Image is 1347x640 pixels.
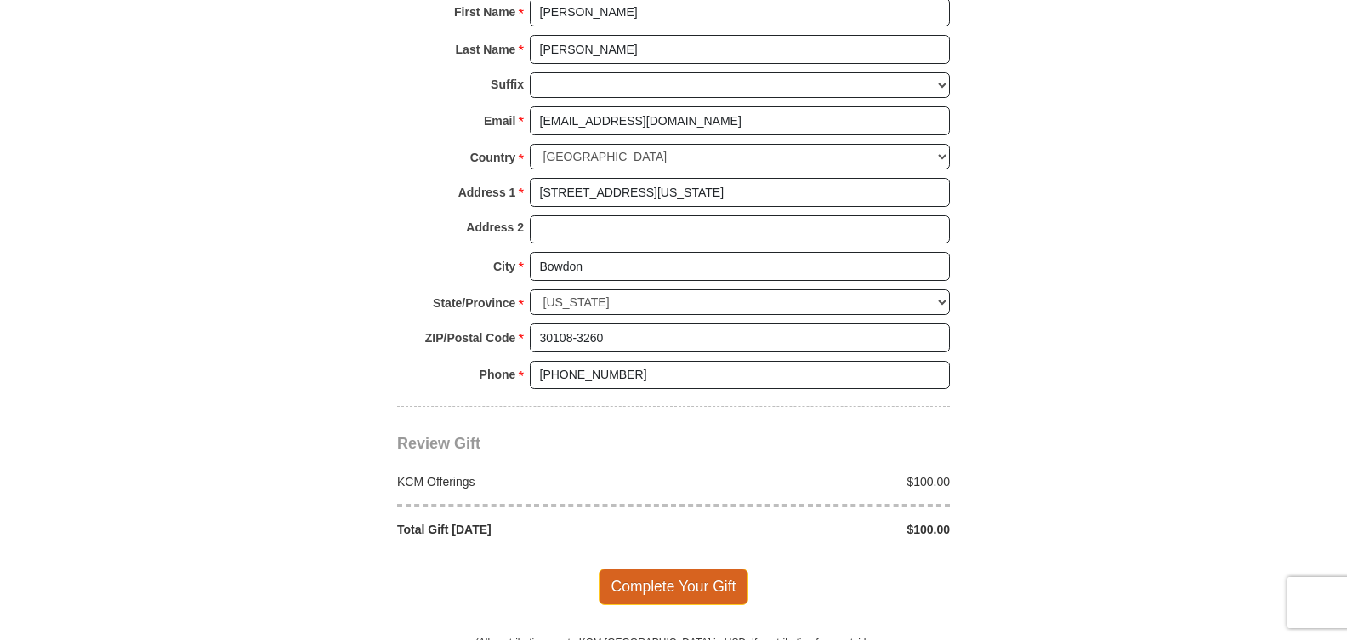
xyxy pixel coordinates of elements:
strong: Address 2 [466,215,524,239]
div: $100.00 [673,521,959,538]
strong: State/Province [433,291,515,315]
div: KCM Offerings [389,473,674,490]
strong: Phone [480,363,516,386]
strong: Last Name [456,37,516,61]
span: Review Gift [397,435,480,452]
strong: Address 1 [458,180,516,204]
div: $100.00 [673,473,959,490]
span: Complete Your Gift [599,569,749,604]
strong: City [493,254,515,278]
strong: Email [484,109,515,133]
strong: Suffix [491,72,524,96]
strong: ZIP/Postal Code [425,326,516,350]
strong: Country [470,146,516,169]
div: Total Gift [DATE] [389,521,674,538]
